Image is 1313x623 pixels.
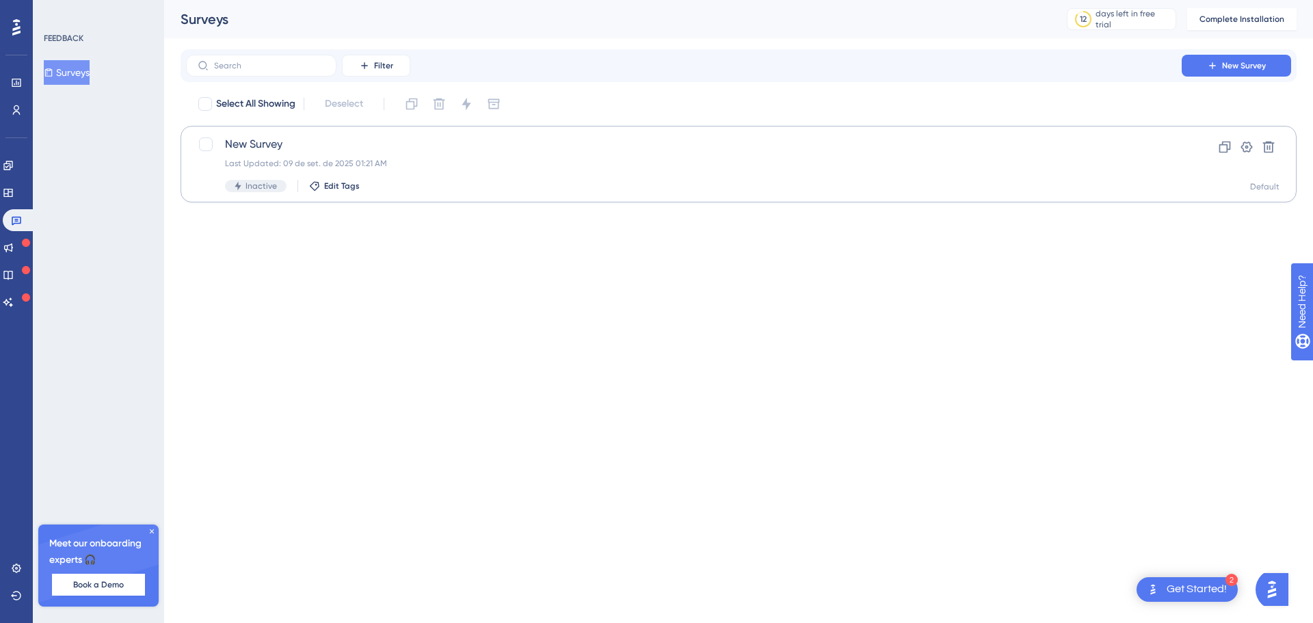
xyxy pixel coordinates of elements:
[44,33,83,44] div: FEEDBACK
[246,181,277,191] span: Inactive
[1199,14,1284,25] span: Complete Installation
[313,92,375,116] button: Deselect
[49,535,148,568] span: Meet our onboarding experts 🎧
[1250,181,1279,192] div: Default
[1256,569,1297,610] iframe: UserGuiding AI Assistant Launcher
[1137,577,1238,602] div: Open Get Started! checklist, remaining modules: 2
[181,10,1033,29] div: Surveys
[1096,8,1171,30] div: days left in free trial
[325,96,363,112] span: Deselect
[1145,581,1161,598] img: launcher-image-alternative-text
[1187,8,1297,30] button: Complete Installation
[73,579,124,590] span: Book a Demo
[1182,55,1291,77] button: New Survey
[1167,582,1227,597] div: Get Started!
[52,574,145,596] button: Book a Demo
[324,181,360,191] span: Edit Tags
[225,136,1143,153] span: New Survey
[1080,14,1087,25] div: 12
[342,55,410,77] button: Filter
[216,96,295,112] span: Select All Showing
[309,181,360,191] button: Edit Tags
[32,3,85,20] span: Need Help?
[1225,574,1238,586] div: 2
[1222,60,1266,71] span: New Survey
[44,60,90,85] button: Surveys
[225,158,1143,169] div: Last Updated: 09 de set. de 2025 01:21 AM
[214,61,325,70] input: Search
[374,60,393,71] span: Filter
